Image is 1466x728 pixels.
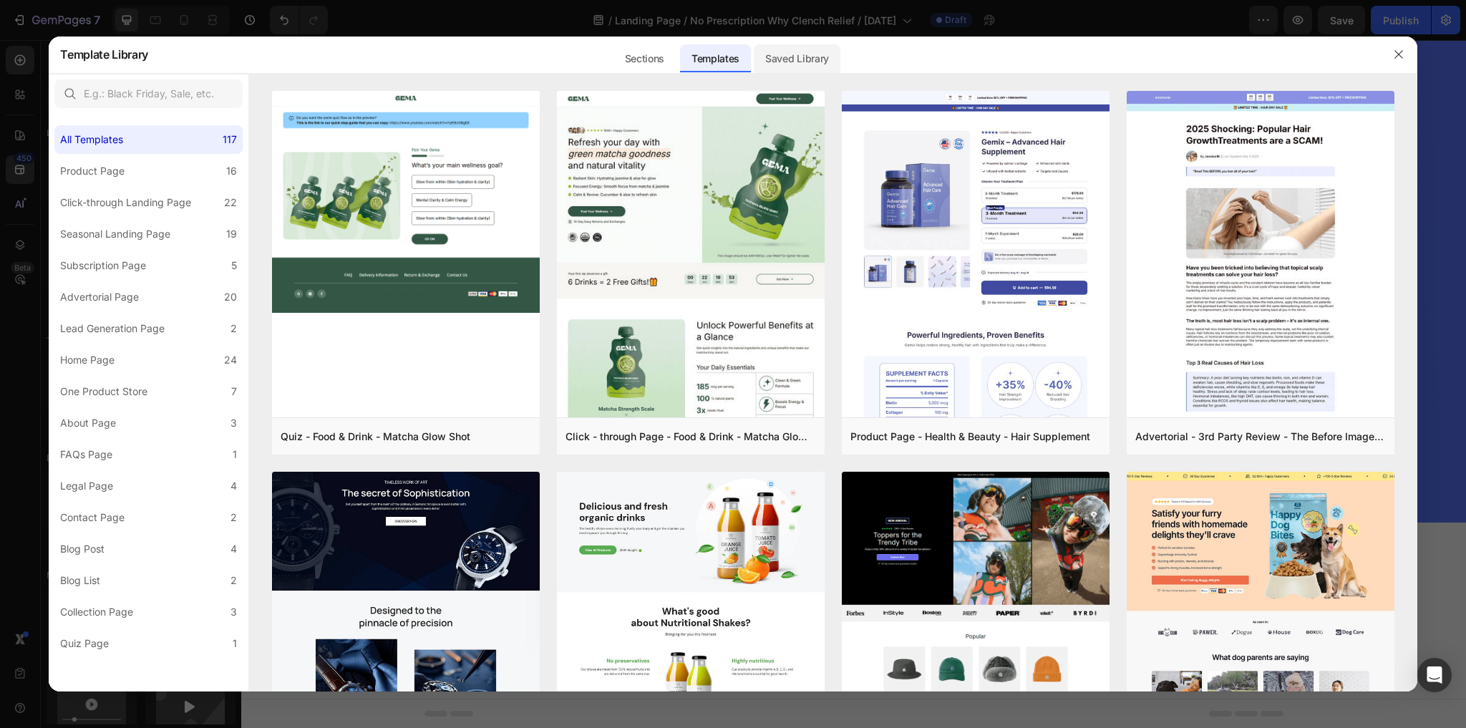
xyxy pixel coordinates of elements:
div: 117 [223,131,237,148]
div: About Page [60,414,116,432]
div: 2 [230,320,237,337]
span: from URL or image [569,553,646,566]
div: 20 [224,288,237,306]
div: Product Page [60,162,125,180]
div: Collection Page [60,603,133,621]
span: inspired by CRO experts [452,553,550,566]
h2: Template Library [60,36,148,73]
img: quiz-1.png [272,91,540,314]
button: Play [482,121,523,144]
div: Legal Page [60,477,113,495]
input: E.g.: Black Friday, Sale, etc. [54,79,243,108]
div: 2 [230,509,237,526]
div: Blog List [60,572,100,589]
div: Sections [613,44,676,73]
div: Quiz Page [60,635,109,652]
div: 1 [233,446,237,463]
div: 16 [226,162,237,180]
div: Subscription Page [60,257,146,274]
div: 4 [230,477,237,495]
button: Play [923,121,963,144]
div: FAQs Page [60,446,112,463]
div: Generate layout [571,535,646,550]
a: Buy Clench Relief® Pro Rx [355,341,870,373]
div: 5 [231,257,237,274]
div: 22 [224,194,237,211]
div: 4 [230,540,237,558]
div: Advertorial - 3rd Party Review - The Before Image - Hair Supplement [1135,428,1386,445]
div: 3 [230,603,237,621]
div: Click - through Page - Food & Drink - Matcha Glow Shot [565,428,816,445]
div: All Templates [60,131,123,148]
div: Blog Post [60,540,105,558]
div: Product Page - Health & Beauty - Hair Supplement [850,428,1090,445]
div: Seasonal Landing Page [60,225,170,243]
button: Play [702,121,742,144]
div: Choose templates [458,535,545,550]
p: 30-Day Money-Back Guarantee Included [185,397,1041,412]
span: Add section [578,503,646,518]
div: 1 [233,635,237,652]
div: Saved Library [754,44,840,73]
div: Click-through Landing Page [60,194,191,211]
div: 24 [224,351,237,369]
div: 7 [231,383,237,400]
div: Add blank section [676,535,763,550]
div: Contact Page [60,509,125,526]
strong: Buy Clench Relief® Pro Rx [540,351,684,363]
div: Home Page [60,351,115,369]
div: 3 [230,414,237,432]
div: 2 [230,572,237,589]
div: Advertorial Page [60,288,139,306]
div: Templates [680,44,751,73]
div: 19 [226,225,237,243]
div: Lead Generation Page [60,320,165,337]
div: One Product Store [60,383,147,400]
div: Quiz - Food & Drink - Matcha Glow Shot [281,428,470,445]
button: Play [262,121,302,144]
div: Open Intercom Messenger [1417,658,1452,692]
span: then drag & drop elements [665,553,772,566]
